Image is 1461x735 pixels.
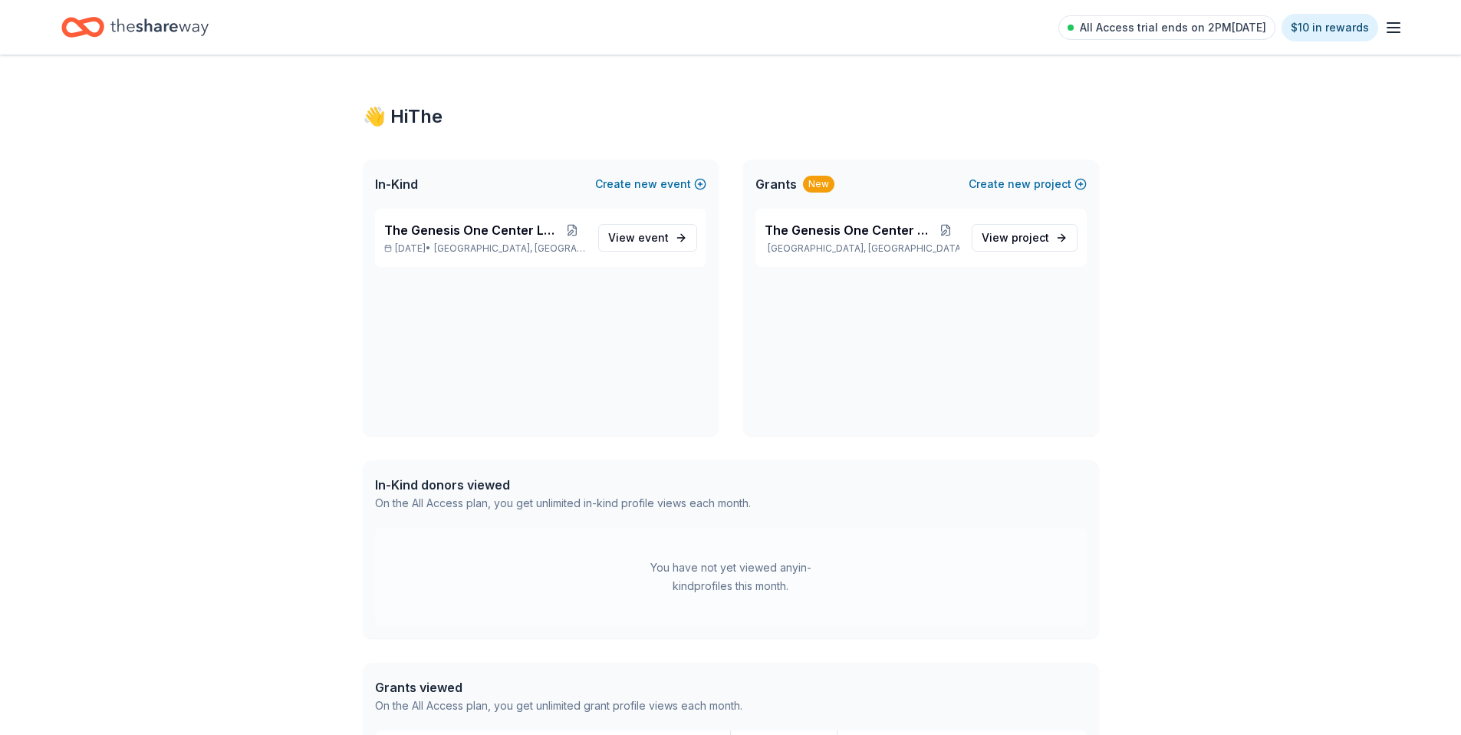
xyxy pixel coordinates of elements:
[1058,15,1275,40] a: All Access trial ends on 2PM[DATE]
[608,229,669,247] span: View
[375,678,742,697] div: Grants viewed
[363,104,1099,129] div: 👋 Hi The
[755,175,797,193] span: Grants
[375,697,742,715] div: On the All Access plan, you get unlimited grant profile views each month.
[595,175,706,193] button: Createnewevent
[375,494,751,513] div: On the All Access plan, you get unlimited in-kind profile views each month.
[972,224,1078,252] a: View project
[638,231,669,244] span: event
[1012,231,1049,244] span: project
[384,221,559,239] span: The Genesis One Center Launch
[765,242,959,255] p: [GEOGRAPHIC_DATA], [GEOGRAPHIC_DATA]
[1282,14,1378,41] a: $10 in rewards
[375,476,751,494] div: In-Kind donors viewed
[803,176,834,193] div: New
[1008,175,1031,193] span: new
[635,559,827,595] div: You have not yet viewed any in-kind profiles this month.
[969,175,1087,193] button: Createnewproject
[1080,18,1266,37] span: All Access trial ends on 2PM[DATE]
[765,221,933,239] span: The Genesis One Center Launch
[61,9,209,45] a: Home
[384,242,586,255] p: [DATE] •
[598,224,697,252] a: View event
[434,242,585,255] span: [GEOGRAPHIC_DATA], [GEOGRAPHIC_DATA]
[375,175,418,193] span: In-Kind
[982,229,1049,247] span: View
[634,175,657,193] span: new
